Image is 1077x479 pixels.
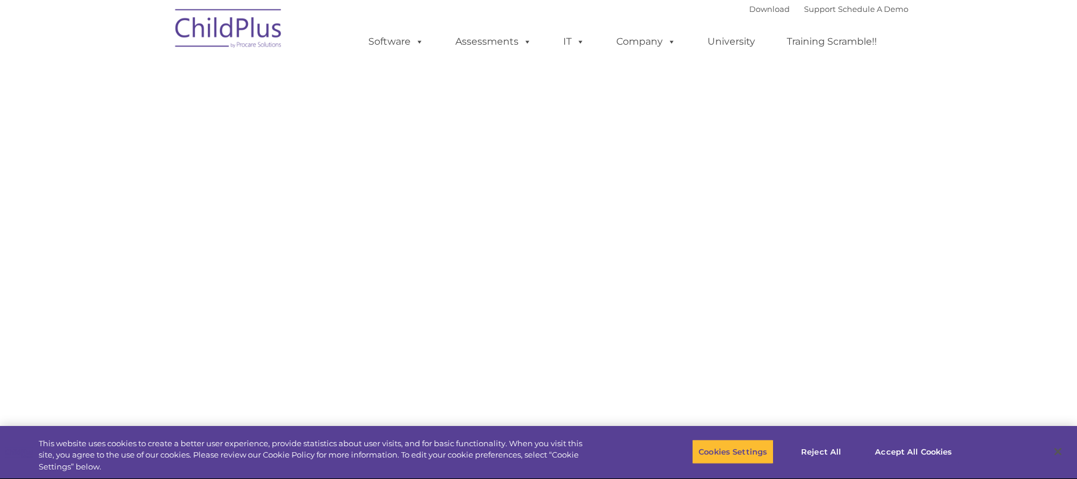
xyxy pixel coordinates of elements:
button: Reject All [784,439,858,464]
a: IT [551,30,597,54]
button: Cookies Settings [692,439,774,464]
a: Assessments [443,30,544,54]
a: Schedule A Demo [838,4,908,14]
a: Download [749,4,790,14]
div: This website uses cookies to create a better user experience, provide statistics about user visit... [39,438,592,473]
a: Training Scramble!! [775,30,889,54]
button: Close [1045,438,1071,465]
font: | [749,4,908,14]
a: University [696,30,767,54]
img: ChildPlus by Procare Solutions [169,1,288,60]
iframe: Form 0 [178,207,899,297]
a: Software [356,30,436,54]
button: Accept All Cookies [868,439,958,464]
a: Company [604,30,688,54]
a: Support [804,4,836,14]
